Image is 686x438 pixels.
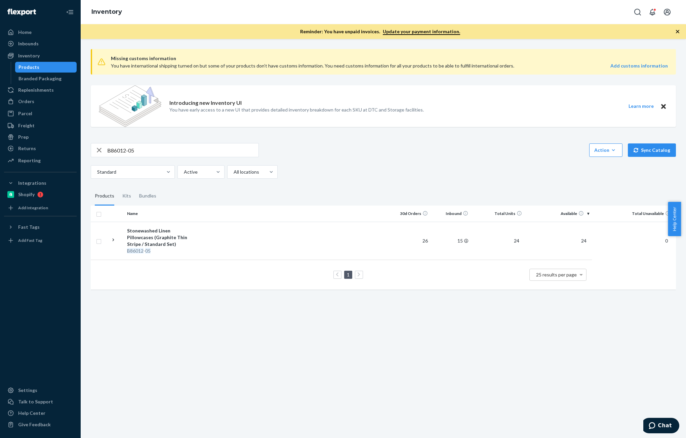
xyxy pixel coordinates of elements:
[18,410,45,417] div: Help Center
[511,238,522,244] span: 24
[4,385,77,396] a: Settings
[111,54,668,62] span: Missing customs information
[18,98,34,105] div: Orders
[18,75,62,82] div: Branded Packaging
[18,180,46,186] div: Integrations
[4,38,77,49] a: Inbounds
[18,145,36,152] div: Returns
[643,418,679,435] iframe: To enrich screen reader interactions, please activate Accessibility in Grammarly extension settings
[4,178,77,188] button: Integrations
[96,169,97,175] input: Standard
[18,237,42,243] div: Add Fast Tag
[4,108,77,119] a: Parcel
[183,169,184,175] input: Active
[631,5,644,19] button: Open Search Box
[578,238,589,244] span: 24
[660,5,674,19] button: Open account menu
[18,421,51,428] div: Give Feedback
[536,272,577,277] span: 25 results per page
[99,85,161,127] img: new-reports-banner-icon.82668bd98b6a51aee86340f2a7b77ae3.png
[139,187,156,206] div: Bundles
[4,85,77,95] a: Replenishments
[4,50,77,61] a: Inventory
[4,235,77,246] a: Add Fast Tag
[431,206,471,222] th: Inbound
[525,206,592,222] th: Available
[18,87,54,93] div: Replenishments
[668,202,681,236] button: Help Center
[4,155,77,166] a: Reporting
[383,29,460,35] a: Update your payment information.
[18,157,41,164] div: Reporting
[18,110,32,117] div: Parcel
[18,205,48,211] div: Add Integration
[18,122,35,129] div: Freight
[628,143,676,157] button: Sync Catalog
[111,62,557,69] div: You have international shipping turned on but some of your products don’t have customs informatio...
[4,189,77,200] a: Shopify
[4,120,77,131] a: Freight
[589,143,622,157] button: Action
[107,143,258,157] input: Search inventory by name or sku
[7,9,36,15] img: Flexport logo
[390,206,431,222] th: 30d Orders
[592,206,676,222] th: Total Unavailable
[659,102,668,111] button: Close
[18,64,39,71] div: Products
[431,222,471,260] td: 15
[4,222,77,232] button: Fast Tags
[122,187,131,206] div: Kits
[4,419,77,430] button: Give Feedback
[127,227,197,248] div: Stonewashed Linen Pillowcases (Graphite Thin Stripe / Standard Set)
[300,28,460,35] p: Reminder: You have unpaid invoices.
[169,99,242,107] p: Introducing new Inventory UI
[346,272,351,277] a: Page 1 is your current page
[624,102,658,111] button: Learn more
[18,29,32,36] div: Home
[4,396,77,407] button: Talk to Support
[4,143,77,154] a: Returns
[18,52,40,59] div: Inventory
[662,238,671,244] span: 0
[145,248,151,254] em: 05
[610,63,668,69] strong: Add customs information
[91,8,122,15] a: Inventory
[18,398,53,405] div: Talk to Support
[4,132,77,142] a: Prep
[15,73,77,84] a: Branded Packaging
[15,62,77,73] a: Products
[63,5,77,19] button: Close Navigation
[233,169,234,175] input: All locations
[127,248,197,254] div: -
[471,206,525,222] th: Total Units
[390,222,431,260] td: 26
[169,106,424,113] p: You have early access to a new UI that provides detailed inventory breakdown for each SKU at DTC ...
[95,187,114,206] div: Products
[646,5,659,19] button: Open notifications
[86,2,127,22] ol: breadcrumbs
[4,96,77,107] a: Orders
[4,203,77,213] a: Add Integration
[610,62,668,69] a: Add customs information
[124,206,200,222] th: Name
[127,248,144,254] em: B86012
[4,27,77,38] a: Home
[18,387,37,394] div: Settings
[594,147,617,154] div: Action
[18,191,35,198] div: Shopify
[4,408,77,419] a: Help Center
[18,134,29,140] div: Prep
[18,40,39,47] div: Inbounds
[18,224,40,230] div: Fast Tags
